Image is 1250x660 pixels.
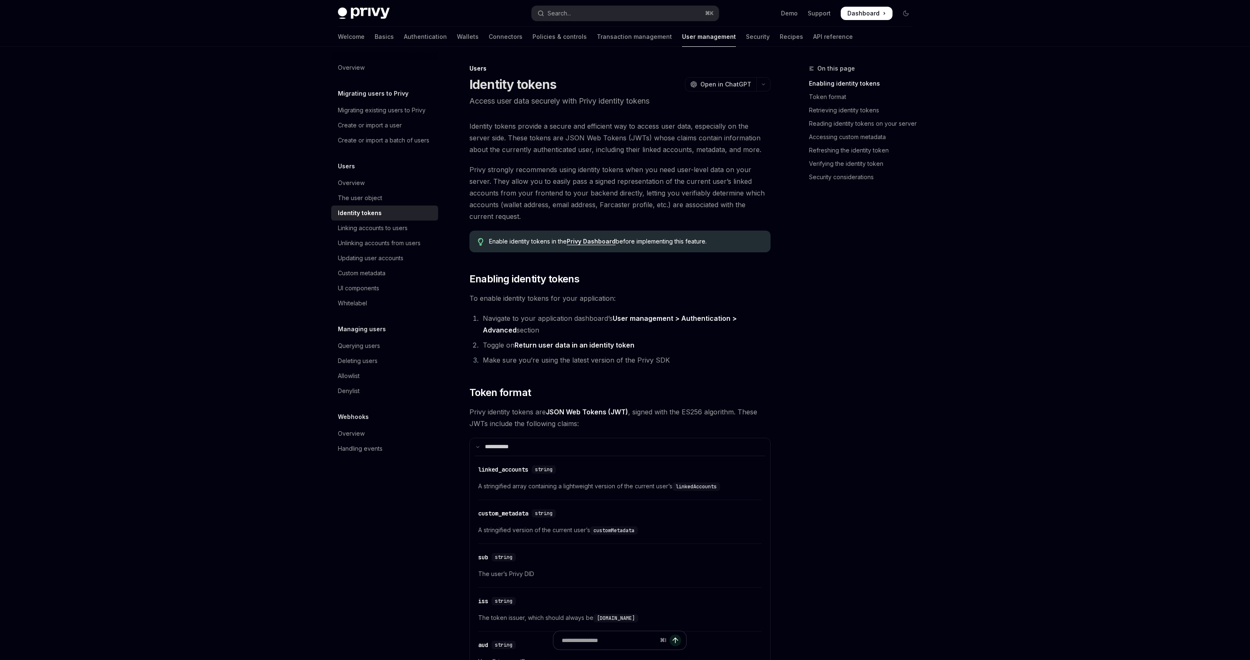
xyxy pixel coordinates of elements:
a: Token format [809,90,919,104]
p: Access user data securely with Privy identity tokens [469,95,771,107]
a: Accessing custom metadata [809,130,919,144]
span: Open in ChatGPT [700,80,751,89]
span: Identity tokens provide a secure and efficient way to access user data, especially on the server ... [469,120,771,155]
a: User management [682,27,736,47]
div: linked_accounts [478,465,528,474]
code: customMetadata [590,526,638,535]
h5: Users [338,161,355,171]
span: A stringified array containing a lightweight version of the current user’s [478,481,762,491]
div: Custom metadata [338,268,385,278]
button: Open in ChatGPT [685,77,756,91]
a: Demo [781,9,798,18]
div: Handling events [338,444,383,454]
span: string [535,466,553,473]
a: Connectors [489,27,522,47]
a: Recipes [780,27,803,47]
div: Linking accounts to users [338,223,408,233]
div: Users [469,64,771,73]
h5: Managing users [338,324,386,334]
a: Support [808,9,831,18]
span: Enable identity tokens in the before implementing this feature. [489,237,762,246]
a: Overview [331,426,438,441]
svg: Tip [478,238,484,246]
a: Dashboard [841,7,892,20]
div: Deleting users [338,356,378,366]
div: iss [478,597,488,605]
button: Toggle dark mode [899,7,913,20]
div: Unlinking accounts from users [338,238,421,248]
a: Privy Dashboard [567,238,616,245]
span: On this page [817,63,855,74]
div: Allowlist [338,371,360,381]
div: Overview [338,429,365,439]
code: [DOMAIN_NAME] [593,614,638,622]
span: ⌘ K [705,10,714,17]
a: Reading identity tokens on your server [809,117,919,130]
span: Enabling identity tokens [469,272,580,286]
span: The user’s Privy DID [478,569,762,579]
a: Welcome [338,27,365,47]
a: Basics [375,27,394,47]
a: Refreshing the identity token [809,144,919,157]
h5: Webhooks [338,412,369,422]
span: string [535,510,553,517]
div: Querying users [338,341,380,351]
div: The user object [338,193,382,203]
a: Create or import a batch of users [331,133,438,148]
a: Security [746,27,770,47]
a: Whitelabel [331,296,438,311]
a: Security considerations [809,170,919,184]
a: Retrieving identity tokens [809,104,919,117]
a: Querying users [331,338,438,353]
li: Make sure you’re using the latest version of the Privy SDK [480,354,771,366]
button: Open search [532,6,719,21]
a: Identity tokens [331,206,438,221]
span: Privy identity tokens are , signed with the ES256 algorithm. These JWTs include the following cla... [469,406,771,429]
a: UI components [331,281,438,296]
button: Send message [669,635,681,646]
img: dark logo [338,8,390,19]
a: Allowlist [331,368,438,383]
div: Whitelabel [338,298,367,308]
a: Custom metadata [331,266,438,281]
a: Policies & controls [532,27,587,47]
div: Overview [338,178,365,188]
span: string [495,598,512,604]
a: Enabling identity tokens [809,77,919,90]
span: Dashboard [847,9,880,18]
a: Overview [331,175,438,190]
li: Navigate to your application dashboard’s section [480,312,771,336]
div: custom_metadata [478,509,528,518]
a: Create or import a user [331,118,438,133]
div: UI components [338,283,379,293]
div: Create or import a user [338,120,402,130]
a: The user object [331,190,438,206]
div: Updating user accounts [338,253,403,263]
div: Identity tokens [338,208,382,218]
span: Privy strongly recommends using identity tokens when you need user-level data on your server. The... [469,164,771,222]
div: Create or import a batch of users [338,135,429,145]
a: Updating user accounts [331,251,438,266]
a: Overview [331,60,438,75]
div: Search... [548,8,571,18]
a: Transaction management [597,27,672,47]
a: Unlinking accounts from users [331,236,438,251]
li: Toggle on [480,339,771,351]
div: Denylist [338,386,360,396]
a: Denylist [331,383,438,399]
a: API reference [813,27,853,47]
a: Wallets [457,27,479,47]
code: linkedAccounts [672,482,720,491]
a: Linking accounts to users [331,221,438,236]
a: JSON Web Tokens (JWT) [546,408,628,416]
span: A stringified version of the current user’s [478,525,762,535]
span: The token issuer, which should always be [478,613,762,623]
div: Overview [338,63,365,73]
h1: Identity tokens [469,77,557,92]
span: Token format [469,386,531,399]
div: Migrating existing users to Privy [338,105,426,115]
a: Migrating existing users to Privy [331,103,438,118]
div: sub [478,553,488,561]
a: Verifying the identity token [809,157,919,170]
a: Handling events [331,441,438,456]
